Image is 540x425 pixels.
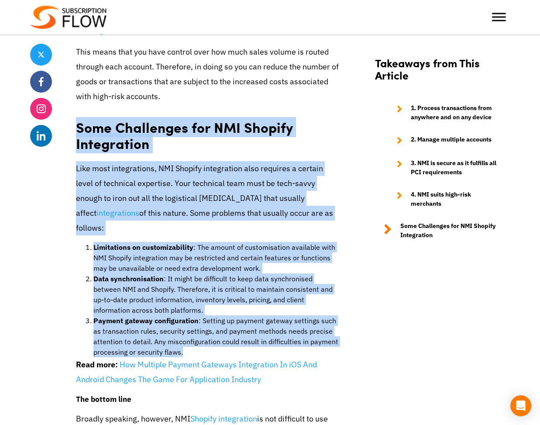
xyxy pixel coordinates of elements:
[76,45,340,104] p: This means that you have control over how much sales volume is routed through each account. There...
[411,190,502,208] strong: 4. NMI suits high-risk merchants
[492,13,506,21] button: Toggle Menu
[93,274,164,283] strong: Data synchronisation
[388,135,502,145] a: 2. Manage multiple accounts
[93,316,199,325] strong: Payment gateway configuration
[76,359,118,370] strong: Read more:
[388,190,502,208] a: 4. NMI suits high-risk merchants
[93,315,340,357] li: : Setting up payment gateway settings such as transaction rules, security settings, and payment m...
[93,242,340,273] li: : The amount of customisation available with NMI Shopify integration may be restricted and certai...
[190,414,257,424] a: Shopify integration
[76,161,340,236] p: Like most integrations, NMI Shopify integration also requires a certain level of technical expert...
[411,135,492,145] strong: 2. Manage multiple accounts
[76,394,131,404] strong: The bottom line
[93,243,193,252] strong: Limitations on customizability
[30,6,107,29] img: Subscriptionflow
[388,159,502,177] a: 3. NMI is secure as it fulfills all PCI requirements
[76,359,317,384] a: How Multiple Payment Gateways Integration In iOS And Android Changes The Game For Application Ind...
[510,395,531,416] div: Open Intercom Messenger
[375,221,502,240] a: Some Challenges for NMI Shopify Integration
[93,273,340,315] li: : It might be difficult to keep data synchronised between NMI and Shopify. Therefore, it is criti...
[96,208,139,218] a: integrations
[76,117,292,153] strong: Some Challenges for NMI Shopify Integration
[411,159,502,177] strong: 3. NMI is secure as it fulfills all PCI requirements
[388,104,502,122] a: 1. Process transactions from anywhere and on any device
[411,104,502,122] strong: 1. Process transactions from anywhere and on any device
[400,221,502,240] strong: Some Challenges for NMI Shopify Integration
[375,56,502,90] h2: Takeaways from This Article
